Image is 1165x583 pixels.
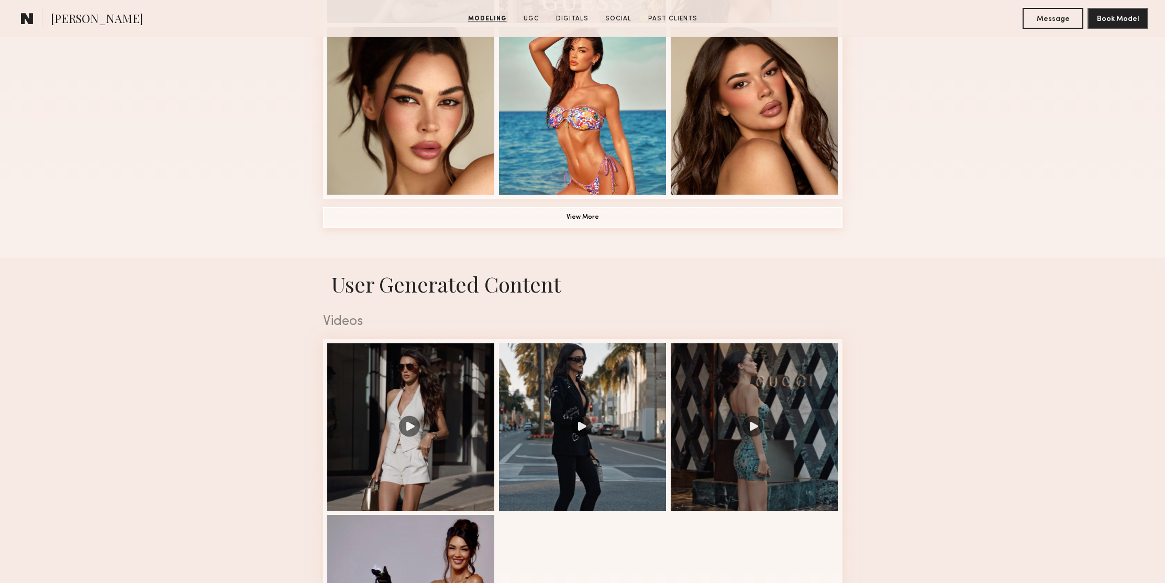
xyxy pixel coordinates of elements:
[464,14,511,24] a: Modeling
[315,270,851,298] h1: User Generated Content
[1023,8,1083,29] button: Message
[323,315,842,329] div: Videos
[519,14,543,24] a: UGC
[552,14,593,24] a: Digitals
[601,14,636,24] a: Social
[644,14,702,24] a: Past Clients
[323,207,842,228] button: View More
[1088,8,1148,29] button: Book Model
[51,10,143,29] span: [PERSON_NAME]
[1088,14,1148,23] a: Book Model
